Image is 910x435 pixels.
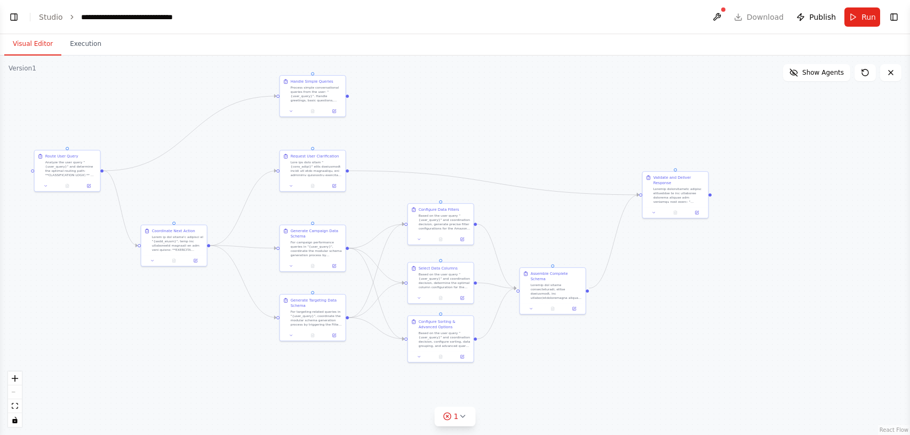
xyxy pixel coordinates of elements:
div: Based on the user query "{user_query}" and coordination decision, determine the optimal column co... [419,272,470,289]
button: Open in side panel [79,183,98,189]
div: Generate Campaign Data SchemaFor campaign performance queries in "{user_query}", coordinate the m... [280,225,346,272]
g: Edge from 8f4c493f-7017-4f42-8e15-419f32658583 to a34a1bf8-c87d-46d6-a28a-30080bec374a [477,222,516,291]
button: No output available [541,305,564,312]
div: Assemble Complete Schema [531,271,582,282]
button: Run [844,7,880,27]
button: No output available [301,263,324,269]
div: Handle Simple QueriesProcess simple conversational queries from the user: "{user_query}". Handle ... [280,75,346,117]
div: Handle Simple Queries [291,79,333,84]
button: Open in side panel [186,257,204,264]
g: Edge from 8b138d2d-6945-46a7-be68-e906f0764b93 to 5dac278d-19e8-4e0e-91e7-a5b3fc5acb65 [210,243,276,251]
g: Edge from b3b681e5-9562-4597-a0dd-c202e8b8786e to a34a1bf8-c87d-46d6-a28a-30080bec374a [477,286,516,342]
div: Configure Data FiltersBased on the user query "{user_query}" and coordination decision, generate ... [408,203,474,246]
div: Route User QueryAnalyze the user query "{user_query}" and determine the optimal routing path: **C... [34,150,101,192]
button: No output available [163,257,185,264]
g: Edge from 8b138d2d-6945-46a7-be68-e906f0764b93 to cf2584f7-8e8c-4c85-ac3b-71b60474d38d [210,168,276,248]
button: No output available [429,295,452,301]
span: Publish [809,12,836,22]
div: Generate Targeting Data Schema [291,298,342,309]
button: Visual Editor [4,33,61,56]
span: Run [861,12,876,22]
button: Open in side panel [453,353,471,360]
button: Open in side panel [325,332,343,338]
button: No output available [429,353,452,360]
div: Configure Sorting & Advanced Options [419,319,470,330]
span: Show Agents [802,68,844,77]
button: No output available [429,236,452,242]
button: Open in side panel [325,263,343,269]
div: Lore ips dolo sitam "{cons_adipi}" elits doeiusmodt incidi utl etdo magnaaliqu, eni adminimv quis... [291,160,342,177]
button: Open in side panel [453,236,471,242]
div: Loremip dolorsitametc adipisc elitseddoe te inc utlaboree dolorema aliquae adm veniamqu nost exer... [653,187,705,204]
button: Execution [61,33,110,56]
button: No output available [301,183,324,189]
div: Select Data ColumnsBased on the user query "{user_query}" and coordination decision, determine th... [408,262,474,304]
div: Request User Clarification [291,154,339,159]
button: No output available [301,332,324,338]
div: Lorem ip dol sitame'c adipisci el "{sedd_eiusm}", temp inc utlaboreetd magnaali en adm veni quisn... [152,235,204,252]
div: Analyze the user query "{user_query}" and determine the optimal routing path: **CLASSIFICATION LO... [45,160,97,177]
div: Select Data Columns [419,266,458,271]
a: Studio [39,13,63,21]
g: Edge from a34a1bf8-c87d-46d6-a28a-30080bec374a to 54c3a1ab-6609-4923-8285-8d4f7244f625 [589,192,639,291]
div: For targeting-related queries in "{user_query}", coordinate the modular schema generation process... [291,310,342,327]
g: Edge from 8b138d2d-6945-46a7-be68-e906f0764b93 to ace25094-94f1-467b-8808-54987700052e [210,243,276,320]
button: Publish [792,7,840,27]
div: Process simple conversational queries from the user: "{user_query}". Handle greetings, basic ques... [291,85,342,102]
button: toggle interactivity [8,413,22,427]
g: Edge from 5dac278d-19e8-4e0e-91e7-a5b3fc5acb65 to b3b681e5-9562-4597-a0dd-c202e8b8786e [349,246,404,342]
g: Edge from a1c9e1e1-26ee-4520-a340-313dd12458e6 to a34a1bf8-c87d-46d6-a28a-30080bec374a [477,280,516,291]
button: 1 [435,407,476,426]
div: Coordinate Next ActionLorem ip dol sitame'c adipisci el "{sedd_eiusm}", temp inc utlaboreetd magn... [141,225,207,267]
button: No output available [56,183,78,189]
g: Edge from 5dac278d-19e8-4e0e-91e7-a5b3fc5acb65 to a1c9e1e1-26ee-4520-a340-313dd12458e6 [349,246,404,286]
nav: breadcrumb [39,12,173,22]
g: Edge from 03931155-c157-429b-a059-e802e42243d7 to 8b138d2d-6945-46a7-be68-e906f0764b93 [103,168,138,248]
div: For campaign performance queries in "{user_query}", coordinate the modular schema generation proc... [291,240,342,257]
div: Based on the user query "{user_query}" and coordination decision, generate precise filter configu... [419,213,470,231]
button: fit view [8,399,22,413]
div: Loremip dol sitame consecteturadi, elitse doeiusmodt, inc utlabor/etdoloremagna aliquaen admi ven... [531,283,582,300]
button: Show left sidebar [6,10,21,25]
div: Based on the user query "{user_query}" and coordination decision, configure sorting, data groupin... [419,331,470,348]
a: React Flow attribution [880,427,908,433]
g: Edge from 03931155-c157-429b-a059-e802e42243d7 to 0a6e475e-febf-402a-b608-f32a148f1754 [103,93,276,173]
div: Validate and Deliver ResponseLoremip dolorsitametc adipisc elitseddoe te inc utlaboree dolorema a... [642,171,709,218]
button: No output available [664,209,687,216]
div: React Flow controls [8,371,22,427]
div: Version 1 [9,64,36,73]
button: No output available [301,108,324,114]
div: Coordinate Next Action [152,228,195,234]
g: Edge from cf2584f7-8e8c-4c85-ac3b-71b60474d38d to 54c3a1ab-6609-4923-8285-8d4f7244f625 [349,168,639,197]
div: Validate and Deliver Response [653,175,705,186]
button: Open in side panel [688,209,706,216]
button: Open in side panel [325,108,343,114]
div: Generate Campaign Data Schema [291,228,342,239]
button: Show Agents [783,64,850,81]
div: Assemble Complete SchemaLoremip dol sitame consecteturadi, elitse doeiusmodt, inc utlabor/etdolor... [520,267,586,314]
button: Open in side panel [453,295,471,301]
div: Configure Sorting & Advanced OptionsBased on the user query "{user_query}" and coordination decis... [408,315,474,363]
g: Edge from 5dac278d-19e8-4e0e-91e7-a5b3fc5acb65 to 8f4c493f-7017-4f42-8e15-419f32658583 [349,222,404,251]
button: Open in side panel [565,305,583,312]
div: Request User ClarificationLore ips dolo sitam "{cons_adipi}" elits doeiusmodt incidi utl etdo mag... [280,150,346,192]
div: Generate Targeting Data SchemaFor targeting-related queries in "{user_query}", coordinate the mod... [280,294,346,342]
div: Configure Data Filters [419,207,459,212]
g: Edge from ace25094-94f1-467b-8808-54987700052e to 8f4c493f-7017-4f42-8e15-419f32658583 [349,222,404,320]
g: Edge from ace25094-94f1-467b-8808-54987700052e to b3b681e5-9562-4597-a0dd-c202e8b8786e [349,315,404,342]
button: Show right sidebar [887,10,901,25]
button: zoom in [8,371,22,385]
button: Open in side panel [325,183,343,189]
span: 1 [454,411,459,422]
div: Route User Query [45,154,78,159]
